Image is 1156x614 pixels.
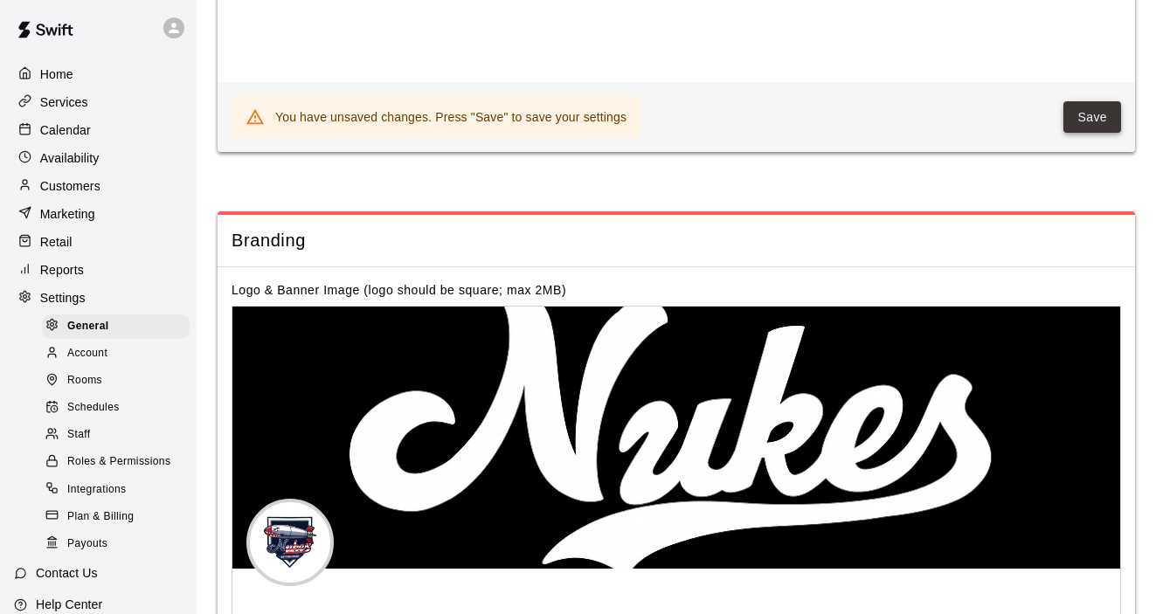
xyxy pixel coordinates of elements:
p: Marketing [40,205,95,223]
a: Staff [42,422,197,449]
a: Services [14,89,183,115]
span: Plan & Billing [67,508,134,526]
a: Payouts [42,530,197,557]
div: Account [42,341,190,366]
a: Integrations [42,476,197,503]
div: You have unsaved changes. Press "Save" to save your settings [275,101,626,133]
a: General [42,313,197,340]
span: Rooms [67,372,102,390]
span: Roles & Permissions [67,453,170,471]
a: Account [42,340,197,367]
span: General [67,318,109,335]
a: Marketing [14,201,183,227]
button: Save [1063,101,1121,134]
div: Schedules [42,396,190,420]
p: Services [40,93,88,111]
div: Payouts [42,532,190,556]
a: Calendar [14,117,183,143]
span: Payouts [67,535,107,553]
div: Plan & Billing [42,505,190,529]
a: Home [14,61,183,87]
a: Settings [14,285,183,311]
p: Calendar [40,121,91,139]
a: Rooms [42,368,197,395]
p: Home [40,66,73,83]
a: Roles & Permissions [42,449,197,476]
p: Settings [40,289,86,307]
span: Staff [67,426,90,444]
div: Integrations [42,478,190,502]
span: Schedules [67,399,120,417]
label: Logo & Banner Image (logo should be square; max 2MB) [232,283,566,297]
div: Roles & Permissions [42,450,190,474]
a: Reports [14,257,183,283]
p: Help Center [36,596,102,613]
a: Retail [14,229,183,255]
span: Integrations [67,481,127,499]
p: Retail [40,233,73,251]
p: Customers [40,177,100,195]
p: Availability [40,149,100,167]
p: Reports [40,261,84,279]
a: Customers [14,173,183,199]
p: Contact Us [36,564,98,582]
span: Account [67,345,107,362]
a: Schedules [42,395,197,422]
a: Availability [14,145,183,171]
span: Branding [232,229,1121,252]
div: Rooms [42,369,190,393]
div: General [42,314,190,339]
div: Staff [42,423,190,447]
a: Plan & Billing [42,503,197,530]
